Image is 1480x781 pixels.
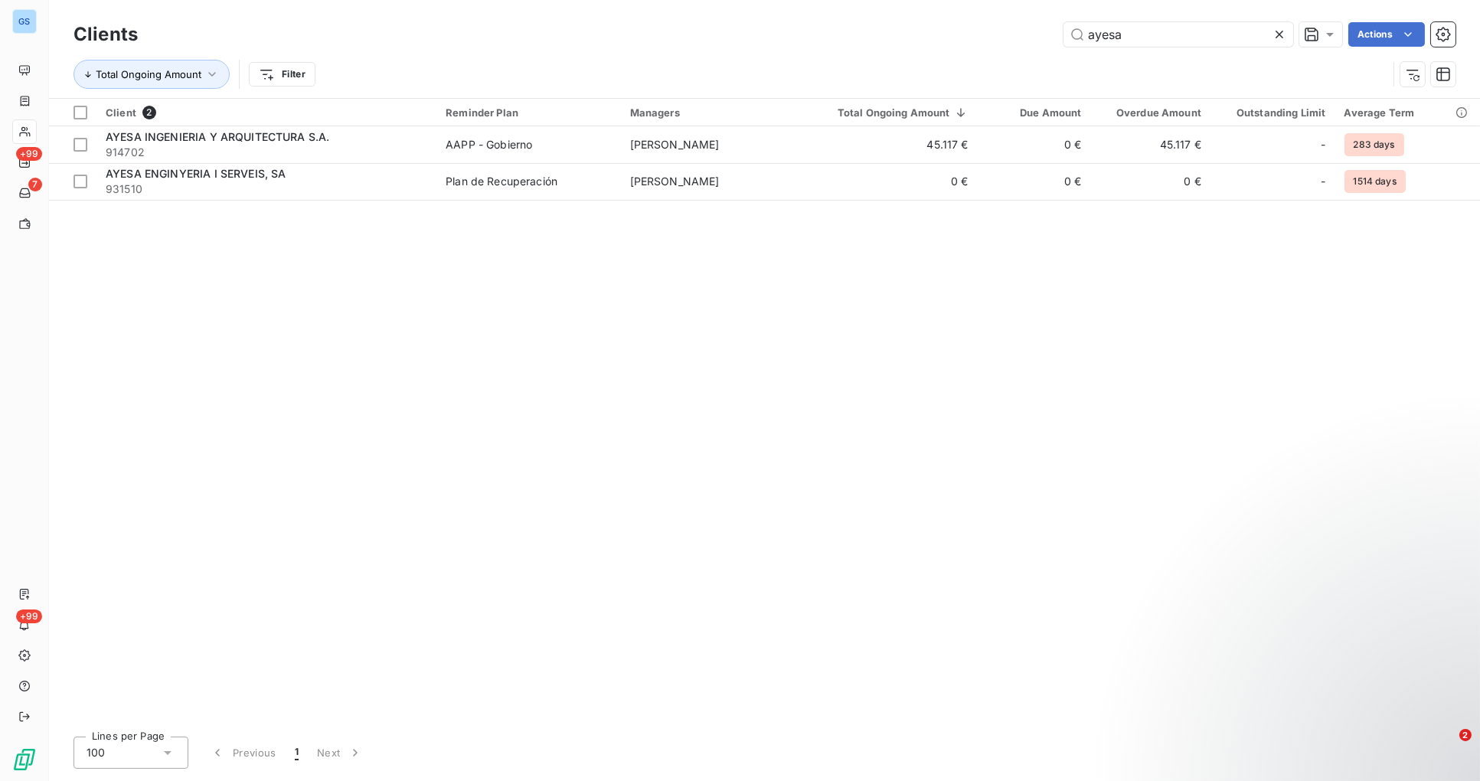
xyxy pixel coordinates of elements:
td: 45.117 € [1091,126,1210,163]
td: 0 € [805,163,978,200]
span: AYESA ENGINYERIA I SERVEIS, SA [106,167,286,180]
div: Due Amount [987,106,1082,119]
span: 914702 [106,145,427,160]
span: AYESA INGENIERIA Y ARQUITECTURA S.A. [106,130,329,143]
input: Search [1063,22,1293,47]
span: 2 [142,106,156,119]
span: +99 [16,147,42,161]
span: Total Ongoing Amount [96,68,201,80]
button: Filter [249,62,315,87]
td: 0 € [978,126,1091,163]
span: 1514 days [1344,170,1406,193]
span: [PERSON_NAME] [630,175,720,188]
h3: Clients [74,21,138,48]
td: 45.117 € [805,126,978,163]
span: 1 [295,745,299,760]
div: Plan de Recuperación [446,174,557,189]
div: Total Ongoing Amount [814,106,969,119]
td: 0 € [1091,163,1210,200]
td: 0 € [978,163,1091,200]
span: 2 [1459,729,1472,741]
div: GS [12,9,37,34]
span: - [1321,174,1325,189]
iframe: Intercom notifications message [1174,632,1480,740]
div: AAPP - Gobierno [446,137,532,152]
span: 931510 [106,181,427,197]
iframe: Intercom live chat [1428,729,1465,766]
span: 283 days [1344,133,1404,156]
button: 1 [286,737,308,769]
span: [PERSON_NAME] [630,138,720,151]
div: Average Term [1344,106,1472,119]
span: +99 [16,609,42,623]
div: Overdue Amount [1100,106,1201,119]
div: Reminder Plan [446,106,612,119]
img: Logo LeanPay [12,747,37,772]
span: - [1321,137,1325,152]
span: Client [106,106,136,119]
div: Outstanding Limit [1220,106,1326,119]
button: Previous [201,737,286,769]
span: 100 [87,745,105,760]
button: Next [308,737,372,769]
div: Managers [630,106,796,119]
button: Actions [1348,22,1425,47]
span: 7 [28,178,42,191]
button: Total Ongoing Amount [74,60,230,89]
